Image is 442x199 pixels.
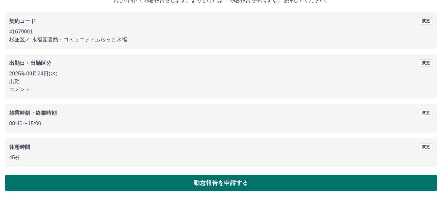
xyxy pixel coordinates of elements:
p: 2025年09月24日(水) [9,70,433,78]
button: 変更 [419,17,433,25]
p: 41679001 [9,28,433,36]
b: 休憩時間 [9,144,30,150]
p: 出勤 [9,78,433,86]
p: 08:40 〜 15:00 [9,120,433,128]
button: 変更 [419,59,433,67]
b: 始業時刻・終業時刻 [9,110,57,116]
button: 勤怠報告を申請する [5,175,437,191]
b: 出勤日・出勤区分 [9,60,51,66]
b: 契約コード [9,18,36,24]
p: 杉並区 ／ 永福図書館・コミュニティふらっと永福 [9,36,433,44]
p: コメント: [9,86,433,93]
button: 変更 [419,143,433,150]
p: 45分 [9,154,433,162]
button: 変更 [419,109,433,116]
